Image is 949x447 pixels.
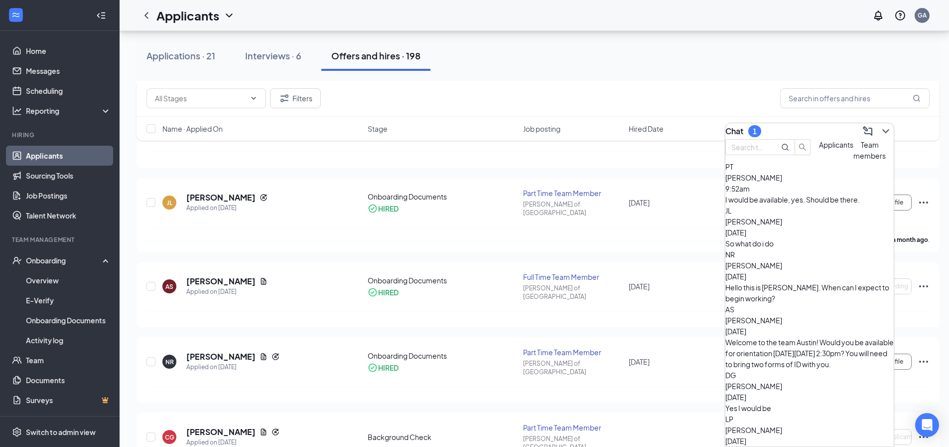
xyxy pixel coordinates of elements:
div: Switch to admin view [26,427,96,437]
div: HIRED [378,363,399,373]
h5: [PERSON_NAME] [186,427,256,438]
a: Job Postings [26,186,111,206]
span: [PERSON_NAME] [725,261,782,270]
h5: [PERSON_NAME] [186,276,256,287]
div: Onboarding Documents [368,192,517,202]
svg: Document [260,353,268,361]
div: AS [165,282,173,291]
div: Part Time Team Member [523,347,623,357]
a: Messages [26,61,111,81]
span: [PERSON_NAME] [725,382,782,391]
svg: Ellipses [918,280,930,292]
svg: WorkstreamLogo [11,10,21,20]
div: Onboarding Documents [368,351,517,361]
span: Hired Date [629,124,664,134]
a: Documents [26,370,111,390]
a: Onboarding Documents [26,310,111,330]
button: Filter Filters [270,88,321,108]
span: Stage [368,124,388,134]
div: NR [165,358,174,366]
span: [DATE] [629,282,650,291]
div: I would be available, yes. Should be there. [725,194,894,205]
span: 9:52am [725,184,750,193]
div: JL [167,199,172,207]
span: [PERSON_NAME] [725,217,782,226]
div: Full Time Team Member [523,272,623,282]
div: Hiring [12,131,109,139]
span: [PERSON_NAME] [725,426,782,435]
svg: Ellipses [918,431,930,443]
div: Background Check [368,432,517,442]
button: ChevronDown [878,123,894,139]
div: HIRED [378,204,399,214]
svg: Analysis [12,106,22,116]
svg: UserCheck [12,255,22,265]
a: Talent Network [26,206,111,225]
a: Sourcing Tools [26,166,111,186]
svg: QuestionInfo [894,9,906,21]
h5: [PERSON_NAME] [186,192,256,203]
div: Interviews · 6 [245,49,301,62]
div: Applied on [DATE] [186,287,268,297]
div: GA [918,11,927,19]
svg: CheckmarkCircle [368,287,378,297]
div: DG [725,370,894,381]
svg: MagnifyingGlass [781,143,789,151]
svg: Reapply [260,194,268,202]
div: Hello this is [PERSON_NAME]. When can I expect to begin working? [725,282,894,304]
button: Waiting on Applicant [854,429,912,445]
div: Onboarding [26,255,103,265]
span: [DATE] [725,272,746,281]
div: Yes I would be [725,403,894,414]
a: Overview [26,270,111,290]
span: Job posting [523,124,560,134]
svg: ChevronDown [223,9,235,21]
span: Name · Applied On [162,124,223,134]
div: Part Time Team Member [523,188,623,198]
h1: Applicants [156,7,219,24]
span: [DATE] [725,327,746,336]
span: [DATE] [725,437,746,446]
div: 1 [753,127,757,136]
div: [PERSON_NAME] of [GEOGRAPHIC_DATA] [523,359,623,376]
div: [PERSON_NAME] of [GEOGRAPHIC_DATA] [523,284,623,301]
span: [DATE] [725,393,746,402]
div: Applied on [DATE] [186,362,279,372]
div: PT [725,161,894,172]
span: [DATE] [629,357,650,366]
svg: Reapply [271,428,279,436]
svg: ChevronDown [250,94,258,102]
a: E-Verify [26,290,111,310]
svg: Settings [12,427,22,437]
span: [DATE] [629,198,650,207]
svg: Ellipses [918,197,930,209]
div: Part Time Team Member [523,423,623,433]
a: ChevronLeft [140,9,152,21]
h5: [PERSON_NAME] [186,351,256,362]
div: Onboarding Documents [368,275,517,285]
div: So what do i do [725,238,894,249]
b: a month ago [892,236,928,243]
svg: MagnifyingGlass [913,94,921,102]
div: Applied on [DATE] [186,203,268,213]
input: Search team member [731,142,767,153]
a: Team [26,350,111,370]
a: Home [26,41,111,61]
input: Search in offers and hires [780,88,930,108]
span: [PERSON_NAME] [725,316,782,325]
div: Reporting [26,106,112,116]
div: [PERSON_NAME] of [GEOGRAPHIC_DATA] [523,200,623,217]
div: CG [165,433,174,442]
svg: Collapse [96,10,106,20]
svg: Notifications [872,9,884,21]
svg: Document [260,428,268,436]
button: ComposeMessage [860,123,876,139]
svg: CheckmarkCircle [368,363,378,373]
svg: ComposeMessage [862,125,874,137]
div: Welcome to the team Austin! Would you be available for orientation [DATE][DATE] 2:30pm? You will ... [725,337,894,370]
div: JL [725,205,894,216]
svg: ChevronDown [880,125,892,137]
div: AS [725,304,894,315]
a: Activity log [26,330,111,350]
a: Applicants [26,146,111,166]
